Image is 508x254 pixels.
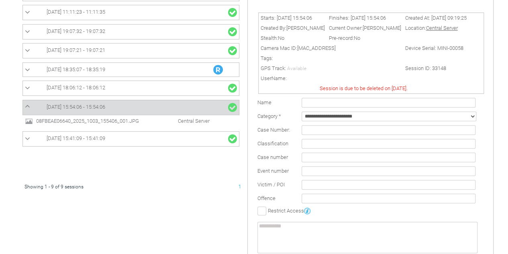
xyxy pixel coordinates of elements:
a: 08FBEAE06640_2025_1003_155406_001.JPG Central Server [25,118,214,124]
span: Device Serial: [405,45,436,51]
a: [DATE] 19:07:32 - 19:07:32 [25,27,237,37]
a: [DATE] 15:41:09 - 15:41:09 [25,134,237,144]
a: [DATE] 11:11:23 - 11:11:35 [25,7,237,18]
img: R_Indication.svg [213,65,223,74]
td: Stealth: [259,33,327,43]
span: No [354,35,360,41]
span: Central Server [426,25,458,31]
span: Showing 1 - 9 of 9 sessions [24,184,84,190]
span: Offence [257,195,275,201]
a: [DATE] 18:06:12 - 18:06:12 [25,83,237,93]
span: [PERSON_NAME] [286,25,325,31]
span: Starts: [261,15,275,21]
a: [DATE] 19:07:21 - 19:07:21 [25,45,237,56]
span: [PERSON_NAME] [363,25,401,31]
span: 33148 [432,65,446,71]
span: [DATE] 18:35:07 - 18:35:19 [47,66,105,72]
label: Category * [257,113,281,119]
td: Location: [403,23,469,33]
span: GPS Track: [261,65,286,71]
span: Victim / POI [257,182,285,188]
td: Pre-record: [327,33,403,43]
span: Session ID: [405,65,431,71]
span: Event number [257,168,289,174]
span: [DATE] 15:54:06 - 15:54:06 [47,104,105,110]
span: Central Server [158,118,214,124]
span: [DATE] 09:19:25 [431,15,467,21]
span: [DATE] 19:07:32 - 19:07:32 [47,28,105,34]
span: [DATE] 18:06:12 - 18:06:12 [47,85,105,91]
span: [DATE] 15:54:06 [351,15,386,21]
span: Finishes: [329,15,349,21]
td: Current Owner: [327,23,403,33]
span: [MAC_ADDRESS] [297,45,336,51]
span: UserName: [261,75,287,81]
span: No [278,35,284,41]
span: MINI-00058 [437,45,463,51]
img: image24.svg [25,117,33,125]
span: [DATE] 11:11:23 - 11:11:35 [47,9,105,15]
label: Name [257,99,271,105]
td: Restrict Access [255,205,490,216]
span: [DATE] 15:54:06 [277,15,312,21]
span: Case Number: [257,127,290,133]
td: Created By: [259,23,327,33]
span: Session is due to be deleted on [DATE]. [320,85,408,91]
span: 1 [239,184,241,190]
span: Created At: [405,15,430,21]
span: 08FBEAE06640_2025_1003_155406_001.JPG [34,118,157,124]
span: [DATE] 19:07:21 - 19:07:21 [47,47,105,53]
span: [DATE] 15:41:09 - 15:41:09 [47,135,105,141]
span: Case number [257,154,288,160]
a: [DATE] 18:35:07 - 18:35:19 [25,65,237,74]
td: Camera Mac ID: [259,43,403,53]
a: [DATE] 15:54:06 - 15:54:06 [25,102,237,113]
span: Classification [257,140,288,147]
span: Tags: [261,55,273,61]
